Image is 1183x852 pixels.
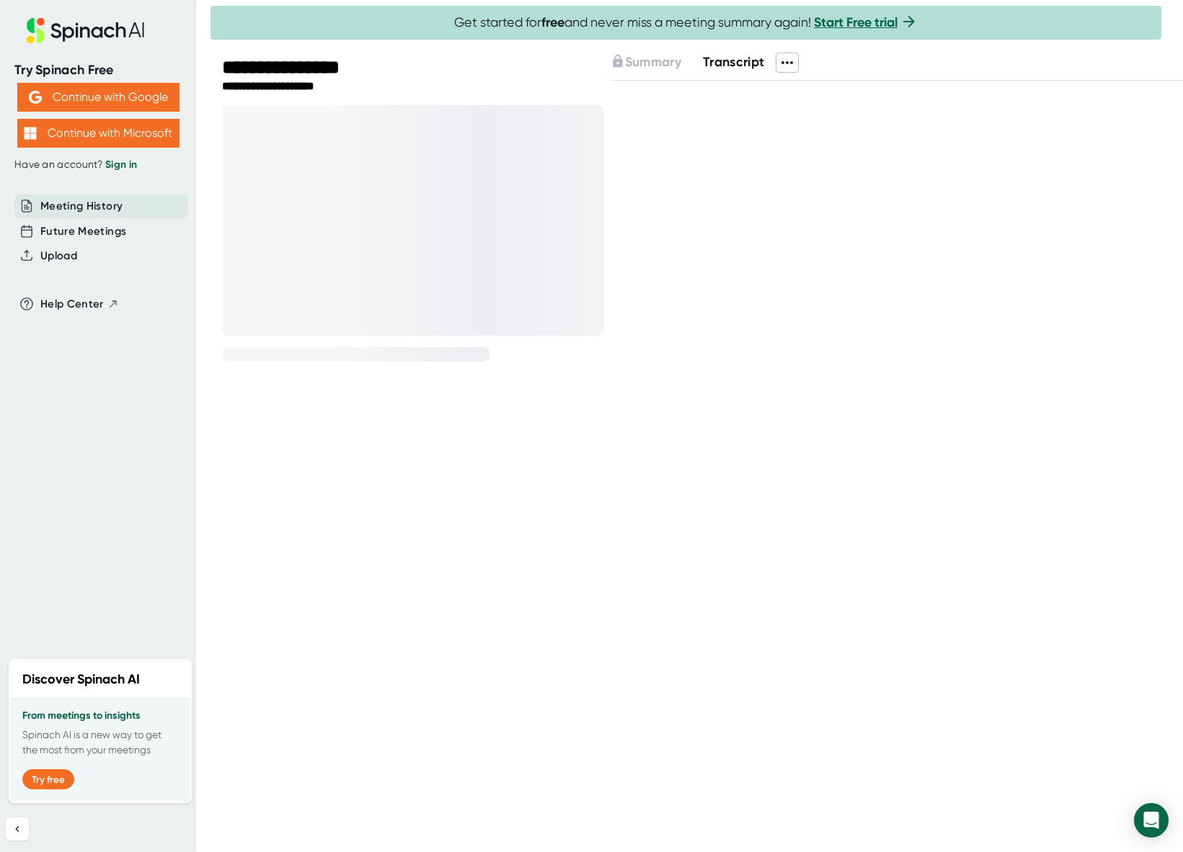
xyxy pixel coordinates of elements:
[22,710,178,722] h3: From meetings to insights
[14,62,182,79] div: Try Spinach Free
[541,14,564,30] b: free
[611,53,703,73] div: Upgrade to access
[22,727,178,758] p: Spinach AI is a new way to get the most from your meetings
[14,158,182,171] div: Have an account?
[40,296,104,313] span: Help Center
[40,223,126,240] button: Future Meetings
[703,54,765,70] span: Transcript
[625,54,681,70] span: Summary
[17,119,180,148] button: Continue with Microsoft
[22,769,74,789] button: Try free
[703,53,765,72] button: Transcript
[611,53,681,72] button: Summary
[814,14,898,30] a: Start Free trial
[454,14,918,31] span: Get started for and never miss a meeting summary again!
[40,248,77,264] button: Upload
[6,817,29,840] button: Collapse sidebar
[22,670,140,689] h2: Discover Spinach AI
[17,83,180,112] button: Continue with Google
[1134,803,1169,838] div: Open Intercom Messenger
[105,158,137,171] a: Sign in
[40,198,123,215] button: Meeting History
[29,91,42,104] img: Aehbyd4JwY73AAAAAElFTkSuQmCC
[40,296,119,313] button: Help Center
